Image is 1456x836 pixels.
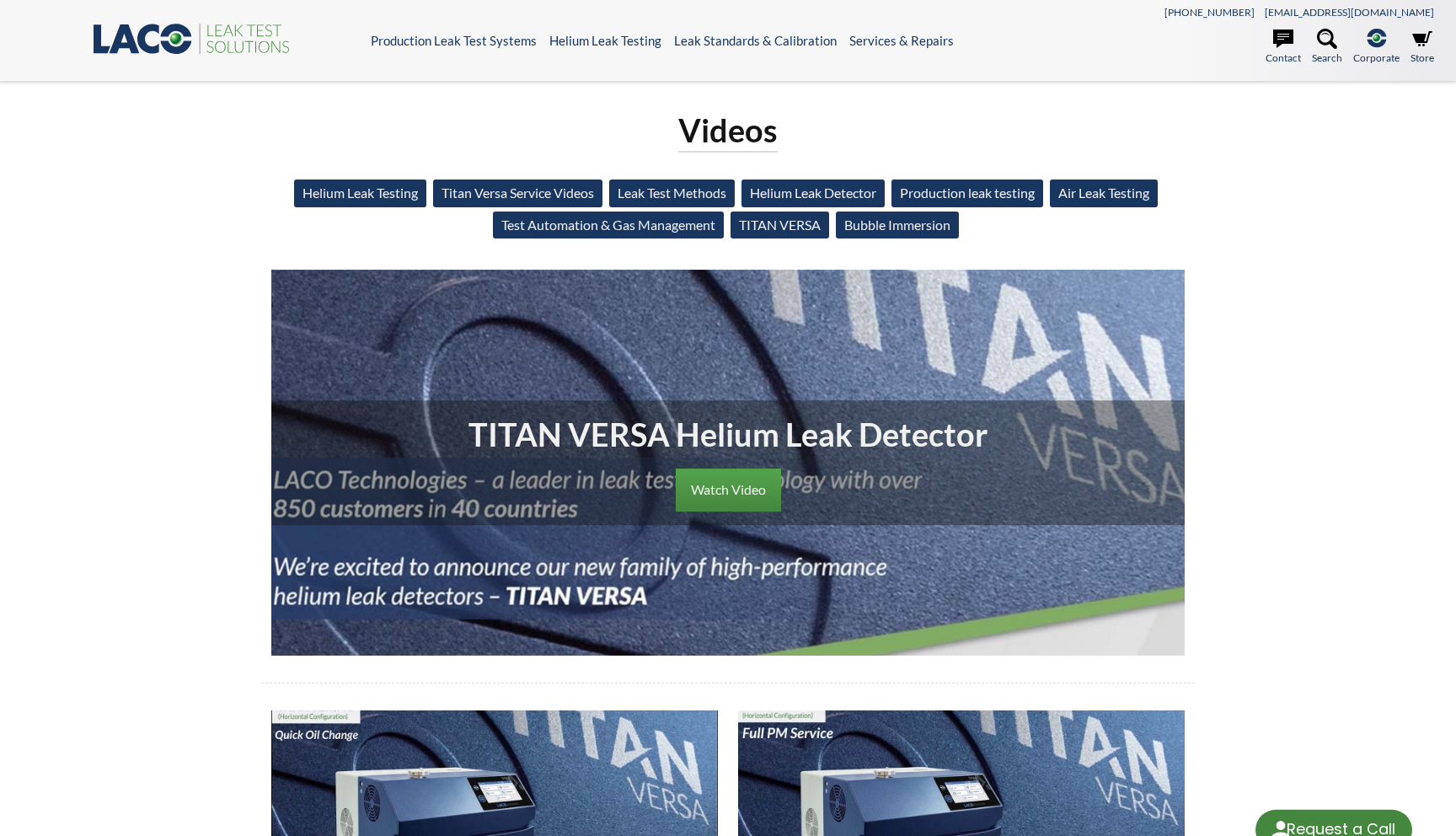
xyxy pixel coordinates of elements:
h1: TITAN VERSA Helium Leak Detector [285,414,1170,455]
div: TITAN VERSA New Family header [271,270,1184,656]
a: TITAN VERSA [731,212,829,238]
a: Watch Video [676,469,781,512]
a: Test Automation & Gas Management [493,212,724,238]
a: Helium Leak Testing [549,33,661,48]
a: Contact [1266,29,1301,66]
a: Bubble Immersion [836,212,959,238]
a: Titan Versa Service Videos [433,180,602,206]
a: Search [1312,29,1342,66]
a: Services & Repairs [849,33,954,48]
a: [PHONE_NUMBER] [1164,6,1255,19]
a: Helium Leak Detector [741,180,885,206]
a: [EMAIL_ADDRESS][DOMAIN_NAME] [1265,6,1434,19]
span: Corporate [1353,50,1400,66]
a: Production leak testing [891,180,1043,206]
a: Leak Test Methods [609,180,735,206]
a: Production Leak Test Systems [371,33,537,48]
a: Leak Standards & Calibration [674,33,837,48]
a: Air Leak Testing [1050,180,1158,206]
a: Helium Leak Testing [294,180,426,206]
a: Store [1410,29,1434,66]
h1: Videos [678,110,778,153]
